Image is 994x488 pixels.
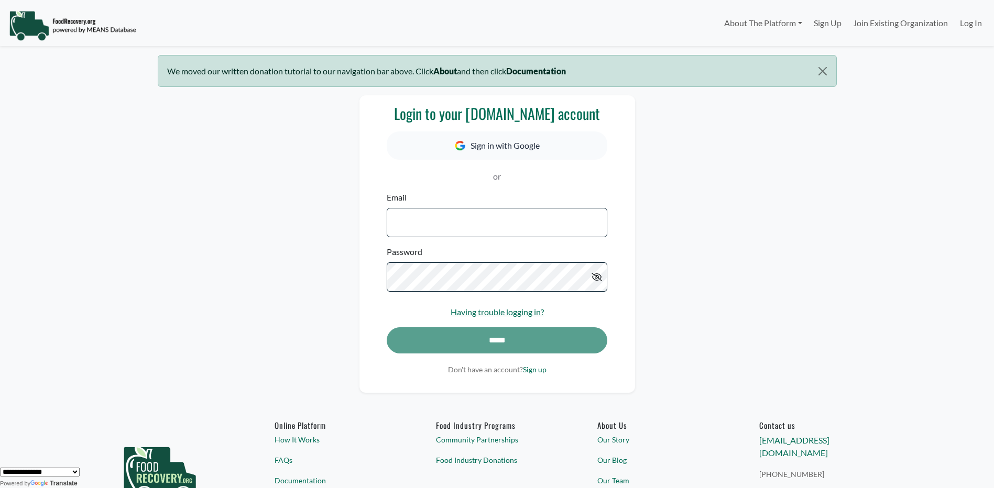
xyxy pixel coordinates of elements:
[433,66,457,76] b: About
[523,365,547,374] a: Sign up
[451,307,544,317] a: Having trouble logging in?
[275,434,397,445] a: How It Works
[387,170,607,183] p: or
[759,420,881,430] h6: Contact us
[954,13,988,34] a: Log In
[275,454,397,465] a: FAQs
[808,13,847,34] a: Sign Up
[30,480,50,487] img: Google Translate
[436,420,558,430] h6: Food Industry Programs
[809,56,836,87] button: Close
[387,105,607,123] h3: Login to your [DOMAIN_NAME] account
[759,435,829,458] a: [EMAIL_ADDRESS][DOMAIN_NAME]
[275,420,397,430] h6: Online Platform
[718,13,807,34] a: About The Platform
[436,454,558,465] a: Food Industry Donations
[158,55,837,87] div: We moved our written donation tutorial to our navigation bar above. Click and then click
[597,420,719,430] a: About Us
[9,10,136,41] img: NavigationLogo_FoodRecovery-91c16205cd0af1ed486a0f1a7774a6544ea792ac00100771e7dd3ec7c0e58e41.png
[506,66,566,76] b: Documentation
[30,480,78,487] a: Translate
[455,141,465,151] img: Google Icon
[436,434,558,445] a: Community Partnerships
[597,434,719,445] a: Our Story
[387,246,422,258] label: Password
[597,454,719,465] a: Our Blog
[387,131,607,160] button: Sign in with Google
[387,364,607,375] p: Don't have an account?
[387,191,407,204] label: Email
[847,13,954,34] a: Join Existing Organization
